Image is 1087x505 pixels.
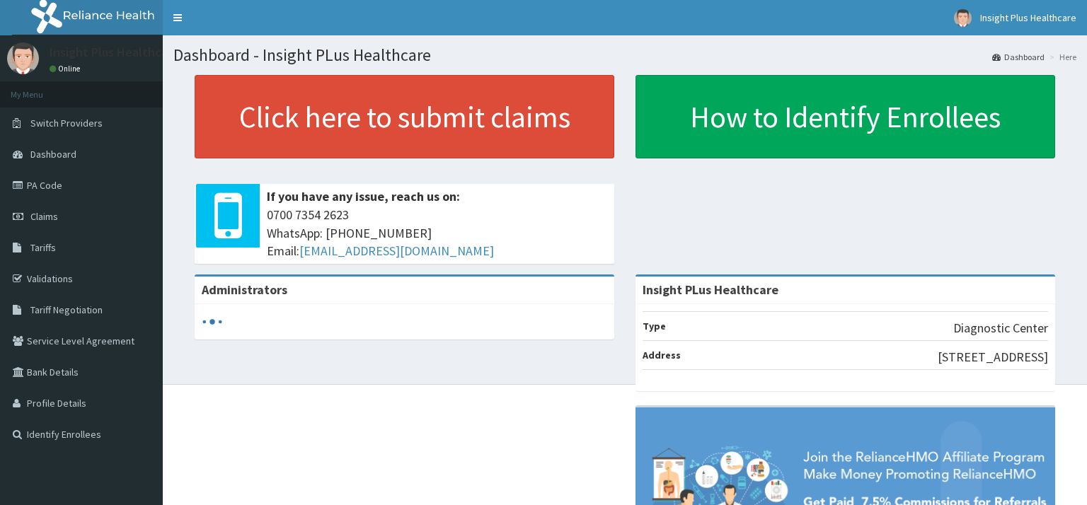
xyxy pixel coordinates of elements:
b: Address [643,349,681,361]
a: Dashboard [992,51,1045,63]
a: How to Identify Enrollees [635,75,1055,158]
span: Claims [30,210,58,223]
a: Online [50,64,84,74]
p: Diagnostic Center [953,319,1048,337]
span: Tariff Negotiation [30,303,103,316]
span: 0700 7354 2623 WhatsApp: [PHONE_NUMBER] Email: [267,206,607,260]
svg: audio-loading [202,311,223,332]
h1: Dashboard - Insight PLus Healthcare [173,46,1076,64]
p: Insight Plus Healthcare [50,46,179,59]
b: Type [643,320,666,332]
li: Here [1046,51,1076,63]
span: Switch Providers [30,117,103,129]
a: Click here to submit claims [195,75,614,158]
img: User Image [954,9,972,27]
span: Tariffs [30,241,56,254]
img: User Image [7,42,39,74]
strong: Insight PLus Healthcare [643,281,778,298]
b: Administrators [202,281,287,298]
b: If you have any issue, reach us on: [267,188,460,204]
p: [STREET_ADDRESS] [938,348,1048,366]
span: Insight Plus Healthcare [980,11,1076,24]
a: [EMAIL_ADDRESS][DOMAIN_NAME] [299,243,494,259]
span: Dashboard [30,148,76,161]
